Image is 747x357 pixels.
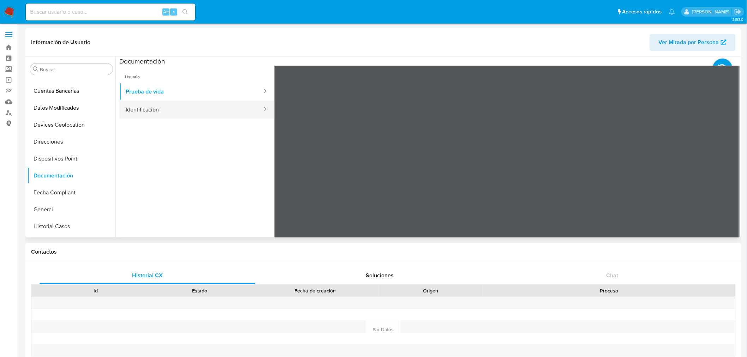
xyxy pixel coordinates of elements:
button: Datos Modificados [27,99,115,116]
button: Devices Geolocation [27,116,115,133]
a: Notificaciones [669,9,675,15]
button: Documentación [27,167,115,184]
button: General [27,201,115,218]
input: Buscar usuario o caso... [26,7,195,17]
div: Fecha de creación [256,287,374,294]
button: Cuentas Bancarias [27,83,115,99]
span: Chat [606,271,618,279]
span: Alt [163,8,169,15]
button: Buscar [33,66,38,72]
button: Ver Mirada por Persona [650,34,736,51]
button: Direcciones [27,133,115,150]
span: Soluciones [366,271,394,279]
span: Historial CX [132,271,163,279]
h1: Contactos [31,248,736,255]
div: Estado [153,287,246,294]
button: Historial Riesgo PLD [27,235,115,252]
button: Historial Casos [27,218,115,235]
div: Origen [384,287,478,294]
button: Dispositivos Point [27,150,115,167]
h1: Información de Usuario [31,39,90,46]
input: Buscar [40,66,110,73]
span: s [173,8,175,15]
div: Id [49,287,143,294]
div: Proceso [488,287,730,294]
button: search-icon [178,7,192,17]
span: Ver Mirada por Persona [659,34,719,51]
button: Fecha Compliant [27,184,115,201]
p: belen.palamara@mercadolibre.com [692,8,732,15]
span: Accesos rápidos [622,8,662,16]
a: Salir [734,8,742,16]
